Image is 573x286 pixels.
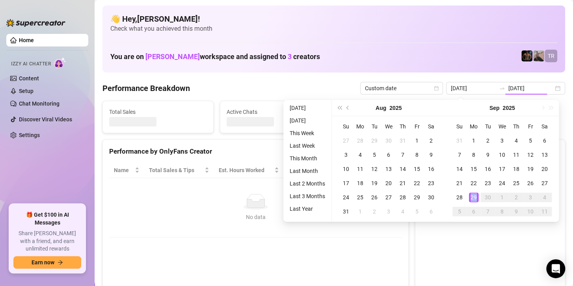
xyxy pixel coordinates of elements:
span: TR [548,52,554,60]
img: logo-BBDzfeDw.svg [6,19,65,27]
span: calendar [434,86,439,91]
span: arrow-right [58,260,63,265]
th: Total Sales & Tips [144,163,214,178]
span: [PERSON_NAME] [145,52,200,61]
span: Chat Conversion [342,166,391,175]
span: swap-right [499,85,505,91]
span: 3 [288,52,292,61]
span: Total Sales [109,108,207,116]
span: Sales / Hour [288,166,326,175]
h4: 👋 Hey, [PERSON_NAME] ! [110,13,557,24]
span: Total Sales & Tips [149,166,203,175]
span: Izzy AI Chatter [11,60,51,68]
span: Share [PERSON_NAME] with a friend, and earn unlimited rewards [13,230,81,253]
a: Content [19,75,39,82]
div: No data [117,213,394,221]
a: Chat Monitoring [19,100,60,107]
span: to [499,85,505,91]
input: End date [508,84,553,93]
div: Est. Hours Worked [219,166,273,175]
span: 🎁 Get $100 in AI Messages [13,211,81,227]
img: LC [533,50,544,61]
span: Custom date [365,82,438,94]
div: Open Intercom Messenger [546,259,565,278]
th: Name [109,163,144,178]
button: Earn nowarrow-right [13,256,81,269]
a: Home [19,37,34,43]
img: AI Chatter [54,57,66,69]
span: Check what you achieved this month [110,24,557,33]
span: Active Chats [227,108,324,116]
span: Messages Sent [344,108,441,116]
span: Name [114,166,133,175]
span: Earn now [32,259,54,266]
h4: Performance Breakdown [102,83,190,94]
img: Trent [521,50,532,61]
th: Chat Conversion [337,163,402,178]
div: Sales by OnlyFans Creator [422,146,558,157]
a: Discover Viral Videos [19,116,72,123]
input: Start date [451,84,496,93]
div: Performance by OnlyFans Creator [109,146,402,157]
a: Setup [19,88,33,94]
th: Sales / Hour [284,163,337,178]
a: Settings [19,132,40,138]
h1: You are on workspace and assigned to creators [110,52,320,61]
